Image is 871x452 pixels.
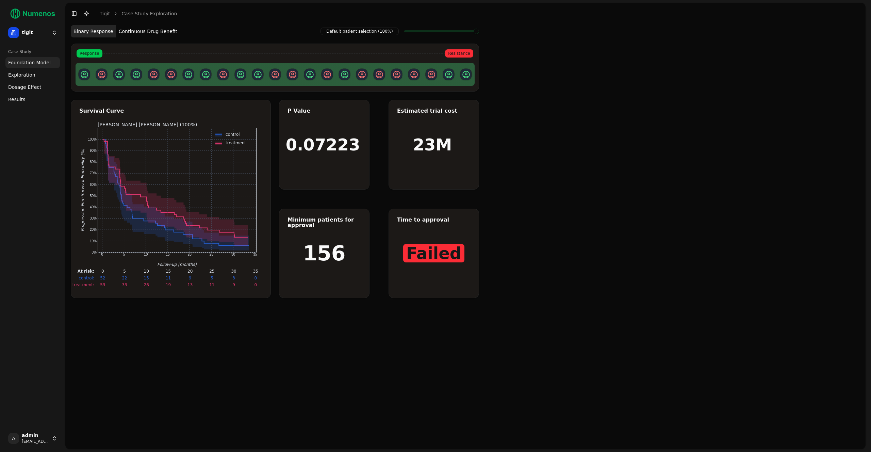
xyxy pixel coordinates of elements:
button: Binary Response [71,25,116,37]
text: 33 [122,282,127,287]
span: admin [22,433,49,439]
img: Numenos [5,5,60,22]
a: Dosage Effect [5,82,60,93]
h1: 156 [303,243,345,263]
text: 25 [209,253,213,256]
nav: breadcrumb [100,10,177,17]
span: A [8,433,19,444]
text: 0 [254,276,257,280]
span: Resistance [445,49,473,58]
text: 0 [101,253,103,256]
text: 70% [89,171,96,175]
span: Dosage Effect [8,84,41,91]
text: [PERSON_NAME] [PERSON_NAME] (100%) [98,122,197,127]
span: tigit [22,30,49,36]
text: At risk: [77,269,94,274]
text: treatment [226,141,246,145]
text: 19 [165,282,170,287]
text: 10 [144,253,148,256]
text: 11 [165,276,170,280]
span: Response [77,49,102,58]
span: Foundation Model [8,59,51,66]
h1: 23M [413,136,452,153]
text: 35 [253,269,258,274]
text: 53 [100,282,105,287]
text: Follow-up [months] [157,262,197,267]
text: 30 [231,253,235,256]
text: 30% [89,216,96,220]
a: tigit [100,10,110,17]
text: 15 [166,253,170,256]
text: 20% [89,228,96,231]
h1: 0.07223 [286,136,360,153]
text: 11 [209,282,214,287]
text: 13 [187,282,193,287]
text: 3 [232,276,235,280]
text: 22 [122,276,127,280]
text: 60% [89,183,96,187]
button: Continuous Drug Benefit [116,25,180,37]
text: 35 [253,253,257,256]
text: 90% [89,149,96,152]
div: Survival Curve [79,108,262,114]
text: control: [79,276,94,280]
button: tigit [5,25,60,41]
text: 5 [211,276,213,280]
span: [EMAIL_ADDRESS] [22,439,49,444]
text: 30 [231,269,236,274]
text: 0 [101,269,104,274]
text: control [226,132,240,137]
text: 5 [123,253,125,256]
text: 80% [89,160,96,164]
text: 52 [100,276,105,280]
text: 15 [165,269,170,274]
a: Foundation Model [5,57,60,68]
span: Results [8,96,26,103]
text: 100% [88,138,97,141]
a: Results [5,94,60,105]
text: 0 [254,282,257,287]
text: 15 [144,276,149,280]
text: 10% [89,239,96,243]
span: Exploration [8,71,35,78]
text: treatment: [72,282,94,287]
a: Exploration [5,69,60,80]
text: 25 [209,269,214,274]
div: Case Study [5,46,60,57]
text: 26 [144,282,149,287]
text: 9 [188,276,191,280]
text: 50% [89,194,96,198]
span: Default patient selection (100%) [321,28,399,35]
button: Aadmin[EMAIL_ADDRESS] [5,430,60,447]
text: 9 [232,282,235,287]
text: Progression Free Survival Probability (%) [80,149,85,231]
text: 0% [92,251,97,254]
a: Case Study Exploration [121,10,177,17]
span: Failed [403,244,464,262]
text: 40% [89,205,96,209]
text: 20 [187,253,192,256]
text: 5 [123,269,126,274]
text: 10 [144,269,149,274]
text: 20 [187,269,193,274]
